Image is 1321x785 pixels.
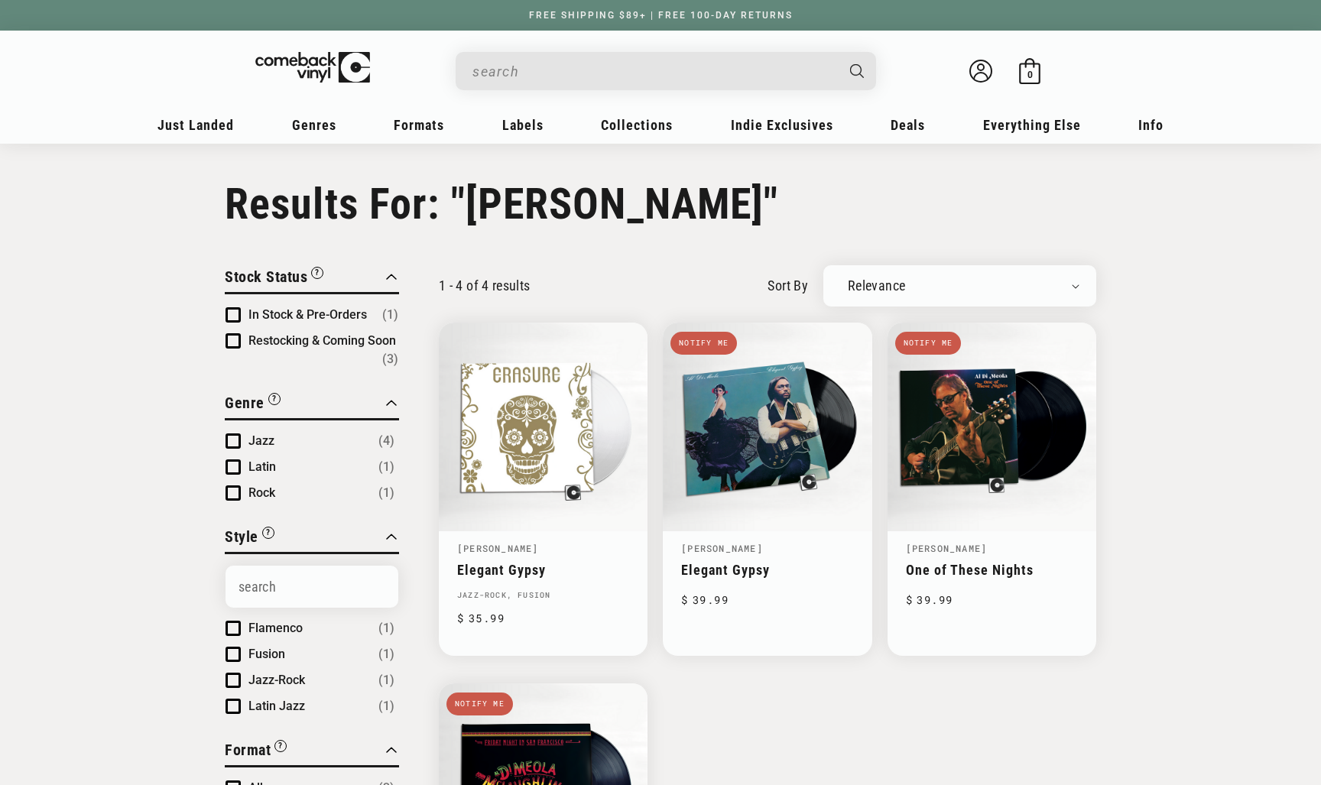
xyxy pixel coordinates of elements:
a: [PERSON_NAME] [681,542,763,554]
input: search [472,56,835,87]
a: Elegant Gypsy [457,562,629,578]
a: Elegant Gypsy [681,562,853,578]
span: Latin [248,459,276,474]
a: [PERSON_NAME] [906,542,988,554]
span: Genres [292,117,336,133]
span: Jazz-Rock [248,673,305,687]
button: Filter by Style [225,525,274,552]
span: Format [225,741,271,759]
span: Style [225,527,258,546]
span: Number of products: (1) [378,697,394,715]
span: Number of products: (1) [378,484,394,502]
span: Everything Else [983,117,1081,133]
span: Jazz [248,433,274,448]
span: Labels [502,117,544,133]
span: Formats [394,117,444,133]
a: One of These Nights [906,562,1078,578]
p: 1 - 4 of 4 results [439,277,530,294]
span: Number of products: (1) [378,671,394,689]
span: Indie Exclusives [731,117,833,133]
span: Number of products: (1) [378,645,394,663]
span: Restocking & Coming Soon [248,333,396,348]
span: Number of products: (1) [378,619,394,637]
span: 0 [1027,69,1033,80]
input: Search Options [226,566,398,608]
button: Filter by Stock Status [225,265,323,292]
span: Genre [225,394,265,412]
span: Number of products: (1) [382,306,398,324]
span: Collections [601,117,673,133]
span: Deals [891,117,925,133]
span: Info [1138,117,1164,133]
span: Fusion [248,647,285,661]
button: Search [837,52,878,90]
span: Rock [248,485,275,500]
span: Latin Jazz [248,699,305,713]
span: Flamenco [248,621,303,635]
h1: Results For: "[PERSON_NAME]" [225,179,1096,229]
button: Filter by Genre [225,391,281,418]
a: [PERSON_NAME] [457,542,539,554]
button: Filter by Format [225,738,287,765]
span: In Stock & Pre-Orders [248,307,367,322]
span: Number of products: (3) [382,350,398,368]
span: Number of products: (1) [378,458,394,476]
a: FREE SHIPPING $89+ | FREE 100-DAY RETURNS [514,10,808,21]
span: Number of products: (4) [378,432,394,450]
div: Search [456,52,876,90]
label: sort by [768,275,808,296]
span: Just Landed [157,117,234,133]
span: Stock Status [225,268,307,286]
